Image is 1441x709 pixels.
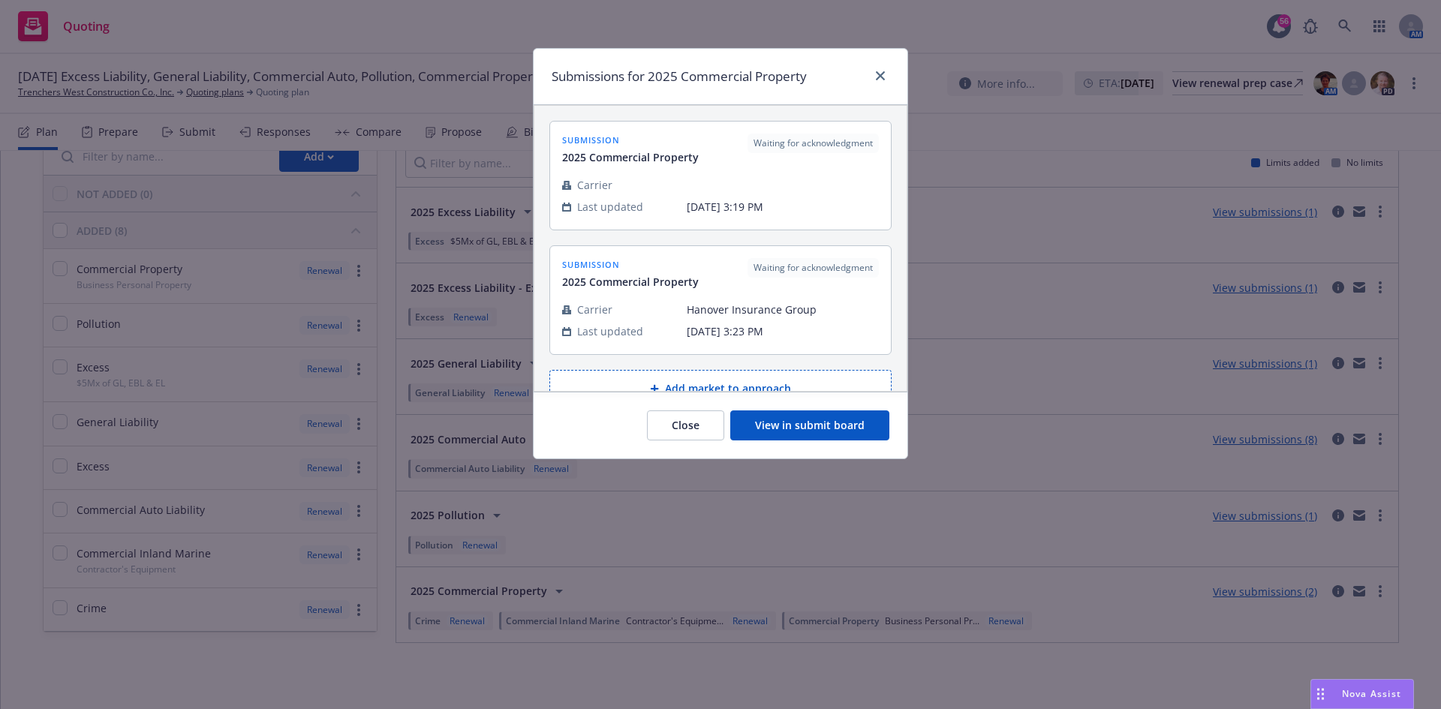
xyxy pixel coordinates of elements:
h1: Submissions for 2025 Commercial Property [552,67,807,86]
span: Last updated [577,199,643,215]
a: close [871,67,889,85]
button: Add market to approach [549,370,892,407]
span: Waiting for acknowledgment [754,261,873,275]
span: Waiting for acknowledgment [754,137,873,150]
span: 2025 Commercial Property [562,149,699,165]
span: Nova Assist [1342,687,1401,700]
span: Carrier [577,177,612,193]
span: [DATE] 3:19 PM [687,199,879,215]
span: Hanover Insurance Group [687,302,879,317]
div: Drag to move [1311,680,1330,708]
button: View in submit board [730,410,889,440]
span: submission [562,134,699,146]
span: submission [562,258,699,271]
span: [DATE] 3:23 PM [687,323,879,339]
span: Last updated [577,323,643,339]
button: Nova Assist [1310,679,1414,709]
button: Close [647,410,724,440]
span: Carrier [577,302,612,317]
span: 2025 Commercial Property [562,274,699,290]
